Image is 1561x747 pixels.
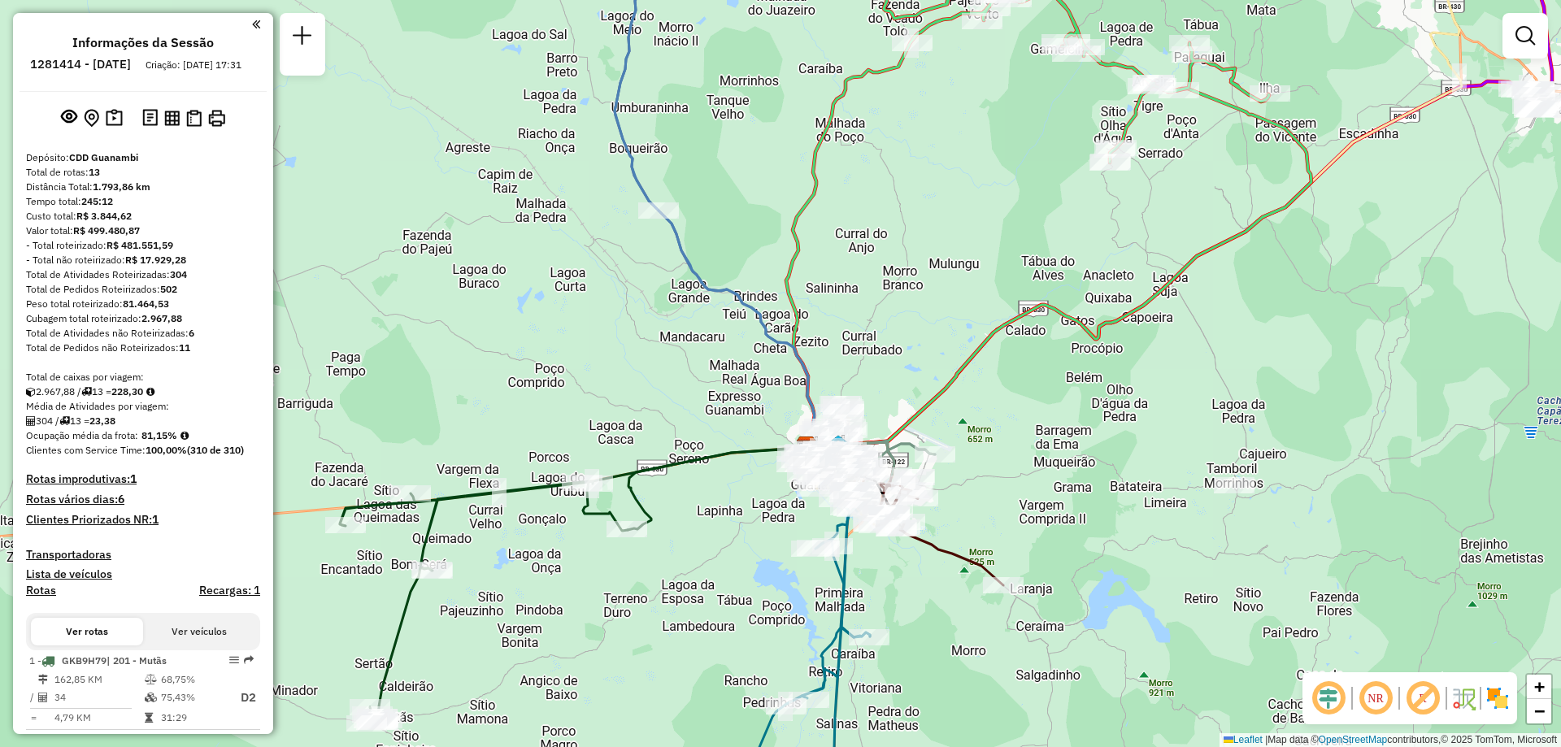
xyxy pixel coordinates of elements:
[894,469,934,485] div: Atividade não roteirizada - EDUARDO FERNANDES SI
[1450,685,1476,711] img: Fluxo de ruas
[26,472,260,486] h4: Rotas improdutivas:
[1220,733,1561,747] div: Map data © contributors,© 2025 TomTom, Microsoft
[252,15,260,33] a: Clique aqui para minimizar o painel
[1512,81,1553,98] div: Atividade não roteirizada - ANTONIO MARCOS RAMOS
[26,238,260,253] div: - Total roteirizado:
[30,57,131,72] h6: 1281414 - [DATE]
[38,693,48,702] i: Total de Atividades
[1511,83,1552,99] div: Atividade não roteirizada - MERCEARIA DO ALAN
[111,385,143,397] strong: 228,30
[1485,685,1511,711] img: Exibir/Ocultar setores
[62,654,107,667] span: GKB9H79
[199,584,260,597] h4: Recargas: 1
[26,567,260,581] h4: Lista de veículos
[160,283,177,295] strong: 502
[26,267,260,282] div: Total de Atividades Roteirizadas:
[179,341,190,354] strong: 11
[244,655,254,665] em: Rota exportada
[102,106,126,131] button: Painel de Sugestão
[26,253,260,267] div: - Total não roteirizado:
[54,671,144,688] td: 162,85 KM
[183,106,205,130] button: Visualizar Romaneio
[26,444,146,456] span: Clientes com Service Time:
[54,688,144,708] td: 34
[118,492,124,506] strong: 6
[1265,734,1267,745] span: |
[146,444,187,456] strong: 100,00%
[26,370,260,384] div: Total de caixas por viagem:
[54,710,144,726] td: 4,79 KM
[26,493,260,506] h4: Rotas vários dias:
[1514,82,1554,98] div: Atividade não roteirizada - ANTONIO MARCOS RAMOS
[161,106,183,128] button: Visualizar relatório de Roteirização
[26,416,36,426] i: Total de Atividades
[107,654,167,667] span: | 201 - Mutãs
[26,341,260,355] div: Total de Pedidos não Roteirizados:
[145,693,157,702] i: % de utilização da cubagem
[26,584,56,597] a: Rotas
[1309,679,1348,718] span: Ocultar deslocamento
[1527,699,1551,723] a: Zoom out
[29,654,167,667] span: 1 -
[29,710,37,726] td: =
[160,688,225,708] td: 75,43%
[31,618,143,645] button: Ver rotas
[180,431,189,441] em: Média calculada utilizando a maior ocupação (%Peso ou %Cubagem) de cada rota da sessão. Rotas cro...
[187,444,244,456] strong: (310 de 310)
[26,150,260,165] div: Depósito:
[145,675,157,684] i: % de utilização do peso
[38,675,48,684] i: Distância Total
[26,224,260,238] div: Valor total:
[107,239,173,251] strong: R$ 481.551,59
[1214,477,1254,493] div: Atividade não roteirizada - MERCEARIA MORRINHOS
[26,326,260,341] div: Total de Atividades não Roteirizadas:
[141,312,182,324] strong: 2.967,88
[1527,675,1551,699] a: Zoom in
[26,513,260,527] h4: Clientes Priorizados NR:
[146,387,154,397] i: Meta Caixas/viagem: 205,07 Diferença: 23,23
[89,166,100,178] strong: 13
[26,387,36,397] i: Cubagem total roteirizado
[1534,701,1545,721] span: −
[170,268,187,280] strong: 304
[1224,734,1263,745] a: Leaflet
[26,209,260,224] div: Custo total:
[139,106,161,131] button: Logs desbloquear sessão
[26,414,260,428] div: 304 / 13 =
[81,387,92,397] i: Total de rotas
[227,688,256,707] p: D2
[72,35,214,50] h4: Informações da Sessão
[26,297,260,311] div: Peso total roteirizado:
[29,688,37,708] td: /
[26,165,260,180] div: Total de rotas:
[89,415,115,427] strong: 23,38
[69,151,138,163] strong: CDD Guanambi
[160,710,225,726] td: 31:29
[81,195,113,207] strong: 245:12
[26,548,260,562] h4: Transportadoras
[189,327,194,339] strong: 6
[145,713,153,723] i: Tempo total em rota
[1534,676,1545,697] span: +
[26,194,260,209] div: Tempo total:
[1509,20,1541,52] a: Exibir filtros
[125,254,186,266] strong: R$ 17.929,28
[26,282,260,297] div: Total de Pedidos Roteirizados:
[73,224,140,237] strong: R$ 499.480,87
[130,471,137,486] strong: 1
[58,105,80,131] button: Exibir sessão original
[123,297,169,310] strong: 81.464,53
[76,210,132,222] strong: R$ 3.844,62
[26,384,260,399] div: 2.967,88 / 13 =
[1403,679,1442,718] span: Exibir rótulo
[26,429,138,441] span: Ocupação média da frota:
[1356,679,1395,718] span: Ocultar NR
[80,106,102,131] button: Centralizar mapa no depósito ou ponto de apoio
[160,671,225,688] td: 68,75%
[205,106,228,130] button: Imprimir Rotas
[26,180,260,194] div: Distância Total:
[1319,734,1388,745] a: OpenStreetMap
[93,180,150,193] strong: 1.793,86 km
[139,58,248,72] div: Criação: [DATE] 17:31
